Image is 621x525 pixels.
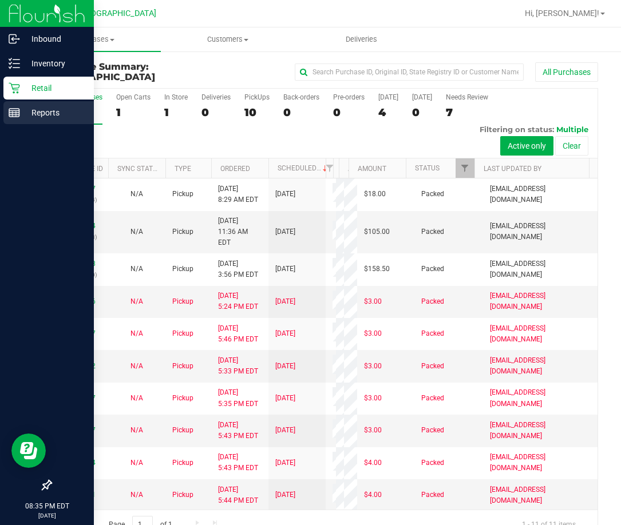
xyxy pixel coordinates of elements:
span: [EMAIL_ADDRESS][DOMAIN_NAME] [490,291,591,312]
button: N/A [130,393,143,404]
span: [DATE] 5:43 PM EDT [218,452,258,474]
span: Pickup [172,490,193,500]
div: PickUps [244,93,270,101]
span: [GEOGRAPHIC_DATA] [50,71,155,82]
span: [DATE] [275,264,295,275]
div: 0 [201,106,231,119]
div: Back-orders [283,93,319,101]
span: [DATE] 11:36 AM EDT [218,216,262,249]
button: N/A [130,189,143,200]
div: 4 [378,106,398,119]
span: Pickup [172,226,193,237]
div: 0 [333,106,365,119]
inline-svg: Reports [9,107,20,118]
span: [DATE] 5:44 PM EDT [218,484,258,506]
button: N/A [130,458,143,468]
div: In Store [164,93,188,101]
span: [DATE] [275,226,295,237]
a: Filter [320,158,339,178]
span: $158.50 [364,264,390,275]
div: [DATE] [412,93,432,101]
span: Pickup [172,425,193,436]
a: Amount [358,165,386,173]
span: [DATE] [275,189,295,200]
p: [DATE] [5,511,89,520]
a: Status [415,164,440,172]
span: [DATE] [275,393,295,404]
span: Packed [421,264,444,275]
inline-svg: Inventory [9,58,20,69]
span: [DATE] [275,490,295,500]
div: Pre-orders [333,93,365,101]
span: Not Applicable [130,297,143,305]
div: 0 [283,106,319,119]
div: Open Carts [116,93,151,101]
span: Not Applicable [130,362,143,370]
inline-svg: Inbound [9,33,20,45]
span: Packed [421,226,444,237]
div: 10 [244,106,270,119]
button: Active only [500,136,553,156]
span: [DATE] 3:56 PM EDT [218,258,258,280]
span: Not Applicable [130,228,143,236]
span: [EMAIL_ADDRESS][DOMAIN_NAME] [490,387,591,409]
span: Multiple [556,125,588,134]
span: Not Applicable [130,459,143,467]
span: Packed [421,328,444,339]
span: [EMAIL_ADDRESS][DOMAIN_NAME] [490,323,591,345]
span: $3.00 [364,296,382,307]
a: Last Updated By [484,165,541,173]
span: $3.00 [364,361,382,372]
span: [DATE] 5:35 PM EDT [218,387,258,409]
span: Packed [421,189,444,200]
iframe: Resource center [11,433,46,468]
p: Inventory [20,57,89,70]
span: Filtering on status: [480,125,554,134]
button: All Purchases [535,62,598,82]
a: Scheduled [278,164,330,172]
span: Not Applicable [130,329,143,337]
input: Search Purchase ID, Original ID, State Registry ID or Customer Name... [295,63,524,81]
span: Not Applicable [130,265,143,273]
span: Packed [421,361,444,372]
span: [EMAIL_ADDRESS][DOMAIN_NAME] [490,452,591,474]
div: 1 [116,106,151,119]
span: Pickup [172,296,193,307]
h3: Purchase Summary: [50,62,233,82]
button: N/A [130,296,143,307]
p: Reports [20,106,89,120]
span: Packed [421,490,444,500]
button: N/A [130,490,143,500]
th: Address [339,158,349,178]
span: $4.00 [364,458,382,468]
span: $4.00 [364,490,382,500]
span: Not Applicable [130,190,143,198]
inline-svg: Retail [9,82,20,94]
span: [DATE] [275,425,295,436]
div: 7 [446,106,488,119]
a: Sync Status [117,165,161,173]
span: $3.00 [364,393,382,404]
span: Packed [421,296,444,307]
div: 1 [164,106,188,119]
span: Not Applicable [130,394,143,402]
a: Ordered [220,165,250,173]
span: [DATE] 5:24 PM EDT [218,291,258,312]
span: Packed [421,425,444,436]
span: [DATE] [275,328,295,339]
a: Purchases [27,27,161,51]
span: [EMAIL_ADDRESS][DOMAIN_NAME] [490,355,591,377]
a: Customers [161,27,294,51]
span: Purchases [27,34,161,45]
span: Pickup [172,264,193,275]
span: $3.00 [364,328,382,339]
span: [DATE] [275,296,295,307]
span: [EMAIL_ADDRESS][DOMAIN_NAME] [490,184,591,205]
span: Packed [421,458,444,468]
p: Inbound [20,32,89,46]
span: Not Applicable [130,426,143,434]
span: Deliveries [330,34,393,45]
button: N/A [130,264,143,275]
a: Deliveries [295,27,428,51]
a: Type [175,165,191,173]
